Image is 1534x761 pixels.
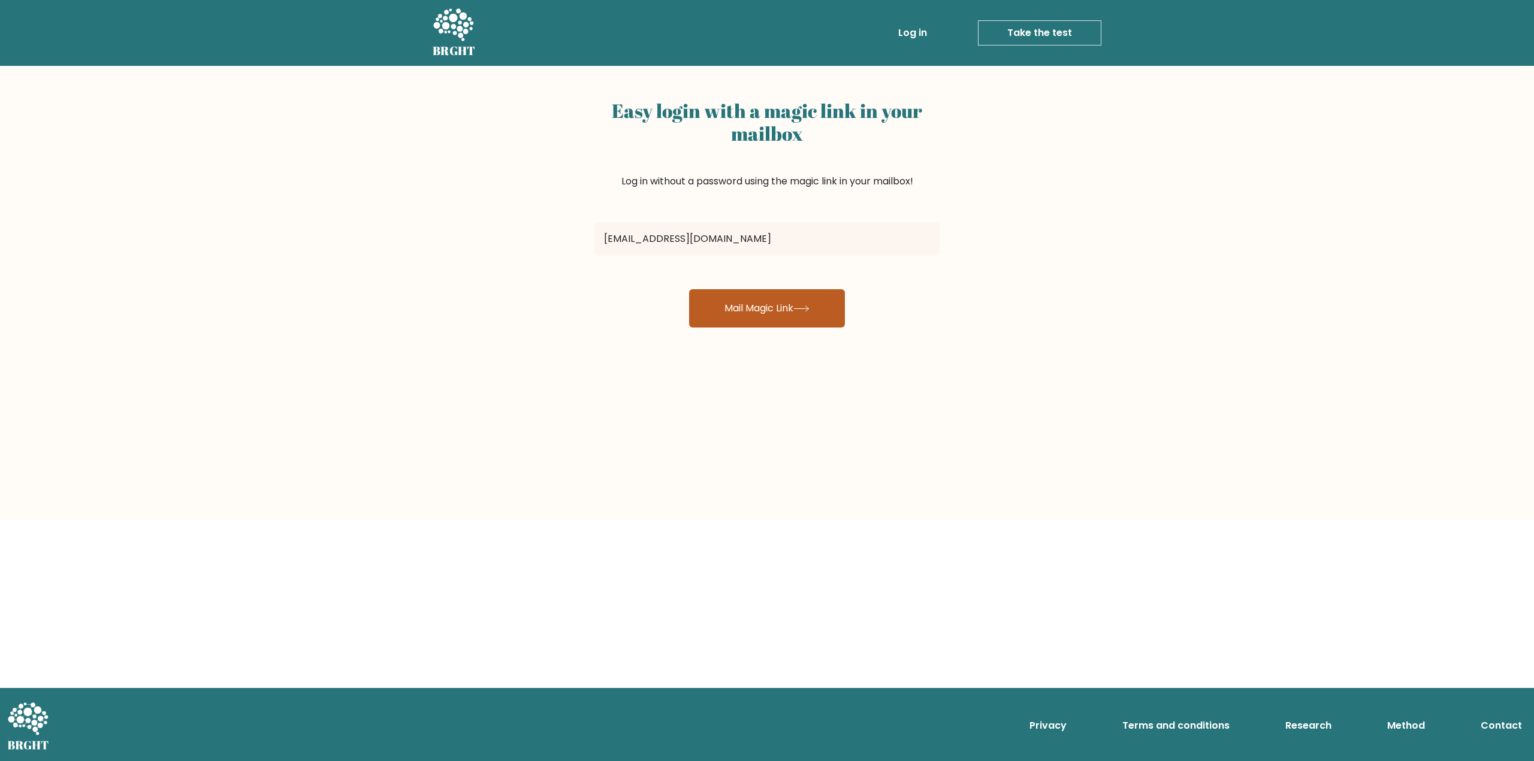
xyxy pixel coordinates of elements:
[594,95,940,217] div: Log in without a password using the magic link in your mailbox!
[893,21,932,45] a: Log in
[433,44,476,58] h5: BRGHT
[1382,714,1430,738] a: Method
[978,20,1101,46] a: Take the test
[433,5,476,61] a: BRGHT
[594,99,940,145] h2: Easy login with a magic link in your mailbox
[1118,714,1234,738] a: Terms and conditions
[1281,714,1336,738] a: Research
[1476,714,1527,738] a: Contact
[594,222,940,256] input: Email
[689,289,845,328] button: Mail Magic Link
[1025,714,1071,738] a: Privacy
